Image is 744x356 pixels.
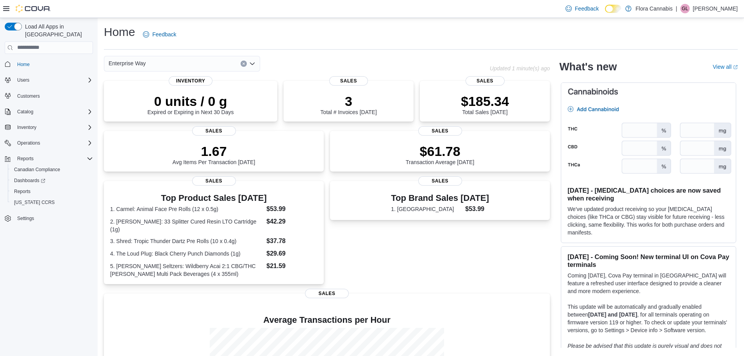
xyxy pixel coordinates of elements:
[110,193,318,203] h3: Top Product Sales [DATE]
[605,5,621,13] input: Dark Mode
[169,76,212,86] span: Inventory
[11,198,58,207] a: [US_STATE] CCRS
[14,91,43,101] a: Customers
[406,143,475,159] p: $61.78
[17,140,40,146] span: Operations
[14,199,55,206] span: [US_STATE] CCRS
[192,176,236,186] span: Sales
[110,315,544,325] h4: Average Transactions per Hour
[2,90,96,102] button: Customers
[559,61,617,73] h2: What's new
[8,175,96,186] a: Dashboards
[14,213,93,223] span: Settings
[266,261,318,271] dd: $21.59
[14,60,33,69] a: Home
[733,65,738,70] svg: External link
[461,93,509,115] div: Total Sales [DATE]
[148,93,234,109] p: 0 units / 0 g
[406,143,475,165] div: Transaction Average [DATE]
[22,23,93,38] span: Load All Apps in [GEOGRAPHIC_DATA]
[16,5,51,13] img: Cova
[266,236,318,246] dd: $37.78
[5,55,93,245] nav: Complex example
[11,176,48,185] a: Dashboards
[682,4,688,13] span: GL
[17,93,40,99] span: Customers
[567,186,730,202] h3: [DATE] - [MEDICAL_DATA] choices are now saved when receiving
[110,237,263,245] dt: 3. Shred: Tropic Thunder Dartz Pre Rolls (10 x 0.4g)
[2,213,96,224] button: Settings
[680,4,690,13] div: Gaurav Lalwani
[152,30,176,38] span: Feedback
[14,123,39,132] button: Inventory
[418,126,462,136] span: Sales
[567,303,730,334] p: This update will be automatically and gradually enabled between , for all terminals operating on ...
[562,1,602,16] a: Feedback
[14,154,37,163] button: Reports
[14,75,32,85] button: Users
[575,5,599,13] span: Feedback
[14,107,36,116] button: Catalog
[320,93,376,115] div: Total # Invoices [DATE]
[110,262,263,278] dt: 5. [PERSON_NAME] Seltzers: Wildberry Acai 2:1 CBG/THC [PERSON_NAME] Multi Pack Beverages (4 x 355ml)
[11,165,63,174] a: Canadian Compliance
[266,204,318,214] dd: $53.99
[14,138,93,148] span: Operations
[11,165,93,174] span: Canadian Compliance
[11,198,93,207] span: Washington CCRS
[148,93,234,115] div: Expired or Expiring in Next 30 Days
[14,107,93,116] span: Catalog
[17,77,29,83] span: Users
[109,59,146,68] span: Enterprise Way
[2,122,96,133] button: Inventory
[14,214,37,223] a: Settings
[14,154,93,163] span: Reports
[2,59,96,70] button: Home
[14,188,30,195] span: Reports
[241,61,247,67] button: Clear input
[490,65,550,72] p: Updated 1 minute(s) ago
[635,4,673,13] p: Flora Cannabis
[2,75,96,86] button: Users
[110,205,263,213] dt: 1. Carmel: Animal Face Pre Rolls (12 x 0.5g)
[567,253,730,268] h3: [DATE] - Coming Soon! New terminal UI on Cova Pay terminals
[14,75,93,85] span: Users
[17,109,33,115] span: Catalog
[588,311,637,318] strong: [DATE] and [DATE]
[14,123,93,132] span: Inventory
[266,217,318,226] dd: $42.29
[17,61,30,68] span: Home
[14,166,60,173] span: Canadian Compliance
[110,218,263,233] dt: 2. [PERSON_NAME]: 33 Splitter Cured Resin LTO Cartridge (1g)
[693,4,738,13] p: [PERSON_NAME]
[11,187,93,196] span: Reports
[11,187,34,196] a: Reports
[8,197,96,208] button: [US_STATE] CCRS
[14,177,45,184] span: Dashboards
[2,153,96,164] button: Reports
[465,204,489,214] dd: $53.99
[2,138,96,148] button: Operations
[8,164,96,175] button: Canadian Compliance
[17,215,34,222] span: Settings
[173,143,255,159] p: 1.67
[8,186,96,197] button: Reports
[104,24,135,40] h1: Home
[17,124,36,131] span: Inventory
[140,27,179,42] a: Feedback
[11,176,93,185] span: Dashboards
[567,272,730,295] p: Coming [DATE], Cova Pay terminal in [GEOGRAPHIC_DATA] will feature a refreshed user interface des...
[2,106,96,117] button: Catalog
[14,138,43,148] button: Operations
[14,59,93,69] span: Home
[192,126,236,136] span: Sales
[17,156,34,162] span: Reports
[391,205,462,213] dt: 1. [GEOGRAPHIC_DATA]
[461,93,509,109] p: $185.34
[418,176,462,186] span: Sales
[173,143,255,165] div: Avg Items Per Transaction [DATE]
[676,4,677,13] p: |
[14,91,93,101] span: Customers
[266,249,318,258] dd: $29.69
